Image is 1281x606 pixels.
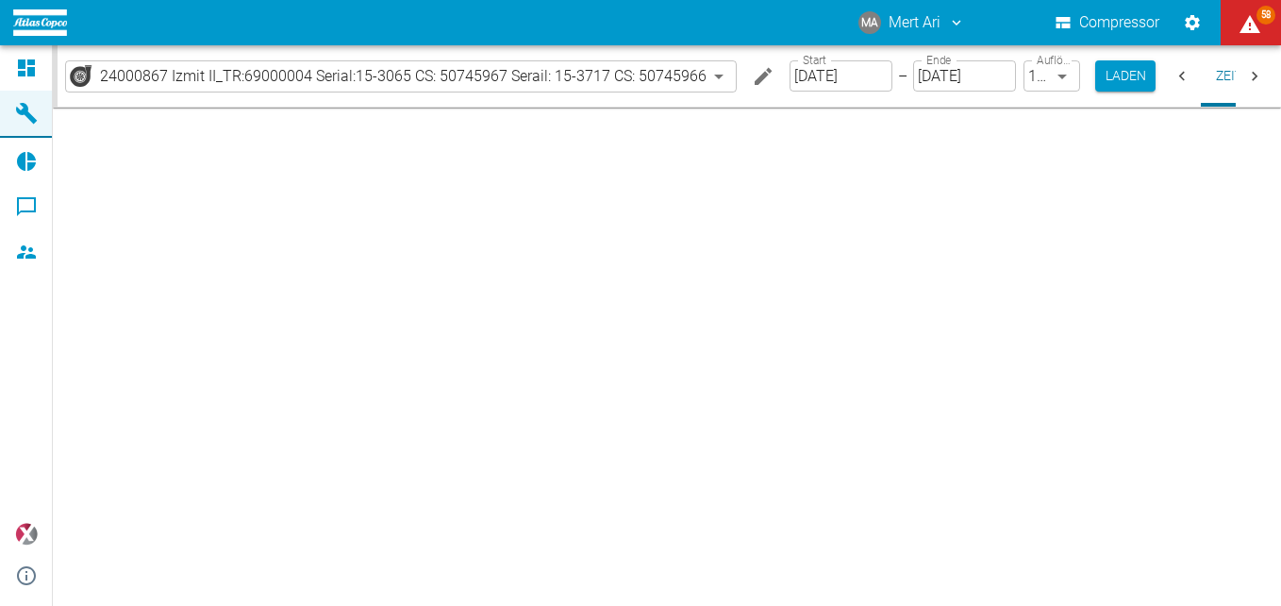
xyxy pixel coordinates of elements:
[100,65,707,87] span: 24000867 Izmit II_TR:69000004 Serial:15-3065 CS: 50745967 Serail: 15-3717 CS: 50745966
[13,9,67,35] img: logo
[1095,60,1156,92] button: Laden
[15,523,38,546] img: Xplore Logo
[1175,6,1209,40] button: Einstellungen
[856,6,968,40] button: mert.ari@atlascopco.com
[744,58,782,95] button: Machine bearbeiten
[803,52,826,68] label: Start
[926,52,951,68] label: Ende
[790,60,892,92] input: DD.MM.YYYY
[1037,52,1070,68] label: Auflösung
[70,65,707,88] a: 24000867 Izmit II_TR:69000004 Serial:15-3065 CS: 50745967 Serail: 15-3717 CS: 50745966
[1023,60,1080,92] div: 1 Sekunde
[898,65,907,87] p: –
[1052,6,1164,40] button: Compressor
[1256,6,1275,25] span: 58
[913,60,1016,92] input: DD.MM.YYYY
[858,11,881,34] div: MA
